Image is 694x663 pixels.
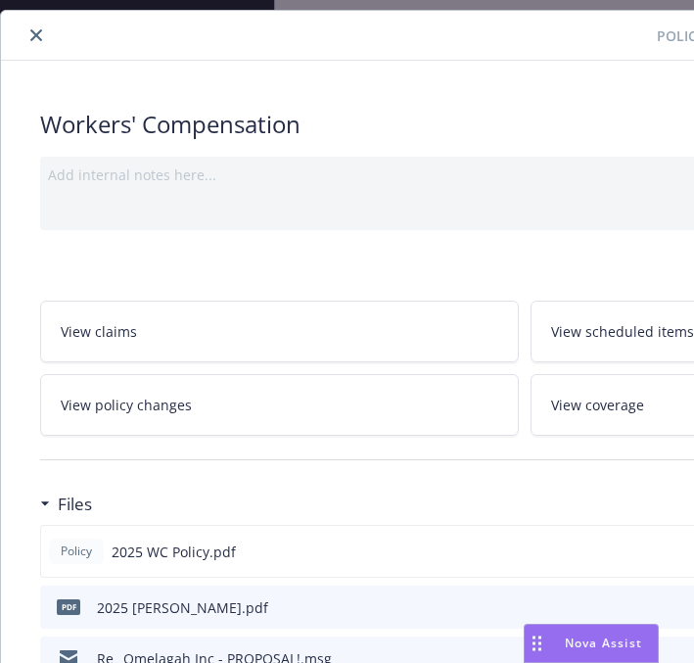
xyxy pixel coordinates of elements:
span: View coverage [551,395,644,415]
div: Drag to move [525,625,549,662]
span: Nova Assist [565,635,642,651]
span: View scheduled items [551,321,694,342]
button: Nova Assist [524,624,659,663]
span: 2025 WC Policy.pdf [112,542,236,562]
button: close [24,24,48,47]
div: Files [40,492,92,517]
div: 2025 [PERSON_NAME].pdf [97,597,268,618]
span: View policy changes [61,395,192,415]
a: View policy changes [40,374,519,436]
a: View claims [40,301,519,362]
h3: Files [58,492,92,517]
span: pdf [57,599,80,614]
span: Policy [57,543,96,560]
span: View claims [61,321,137,342]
